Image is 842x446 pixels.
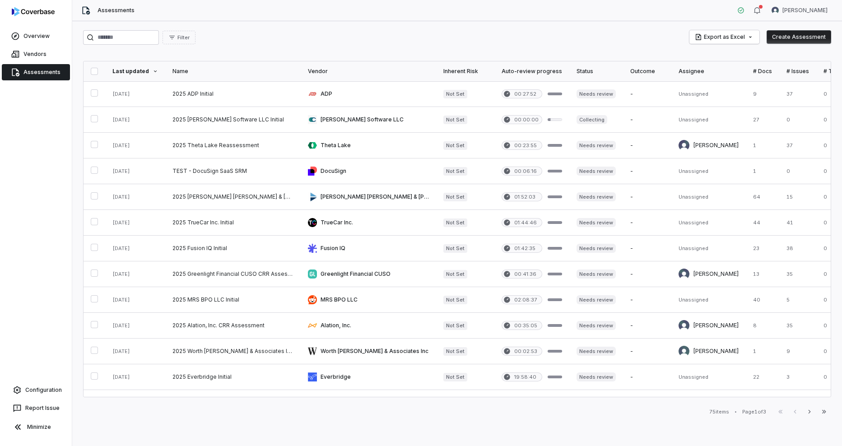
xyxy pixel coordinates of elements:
img: Jason Boland avatar [679,140,689,151]
button: Report Issue [4,400,68,416]
span: [PERSON_NAME] [782,7,828,14]
td: - [623,339,671,364]
button: Minimize [4,418,68,436]
img: Isaac Mousel avatar [679,320,689,331]
div: Inherent Risk [443,68,487,75]
img: Curtis Nohl avatar [679,346,689,357]
td: - [623,313,671,339]
a: Overview [2,28,70,44]
div: Auto-review progress [502,68,562,75]
div: Vendor [308,68,429,75]
button: Emad Nabbus avatar[PERSON_NAME] [766,4,833,17]
div: Assignee [679,68,739,75]
button: Filter [163,31,195,44]
a: Vendors [2,46,70,62]
img: Emad Nabbus avatar [772,7,779,14]
div: # Docs [753,68,772,75]
span: Filter [177,34,190,41]
td: - [623,184,671,210]
img: Isaac Mousel avatar [679,269,689,279]
td: - [623,390,671,416]
td: - [623,364,671,390]
button: Export as Excel [689,30,759,44]
div: Page 1 of 3 [742,409,766,415]
div: • [735,409,737,415]
div: Name [172,68,293,75]
td: - [623,236,671,261]
img: logo-D7KZi-bG.svg [12,7,55,16]
a: Configuration [4,382,68,398]
button: Create Assessment [767,30,831,44]
a: Assessments [2,64,70,80]
td: - [623,287,671,313]
td: - [623,107,671,133]
td: - [623,261,671,287]
td: - [623,133,671,158]
div: 75 items [709,409,729,415]
span: Assessments [98,7,135,14]
td: - [623,81,671,107]
div: Status [577,68,616,75]
td: - [623,158,671,184]
td: - [623,210,671,236]
div: # Issues [786,68,809,75]
div: Last updated [112,68,158,75]
div: Outcome [630,68,664,75]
